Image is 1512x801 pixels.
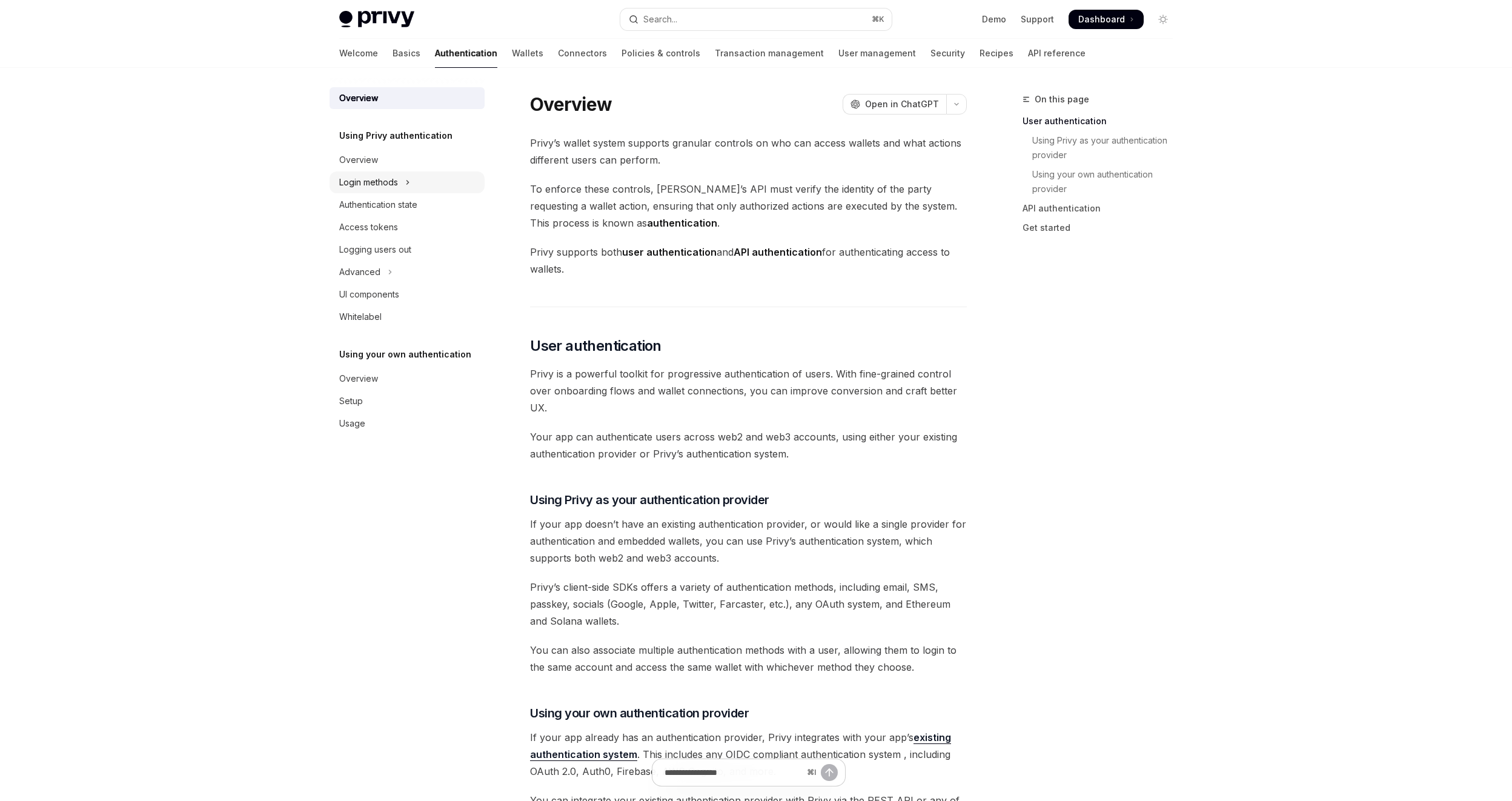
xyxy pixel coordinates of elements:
[339,416,365,431] div: Usage
[558,39,607,68] a: Connectors
[1023,131,1182,165] a: Using Privy as your authentication provider
[393,39,420,68] a: Basics
[339,220,398,234] div: Access tokens
[339,175,398,190] div: Login methods
[339,91,378,105] div: Overview
[330,239,485,261] a: Logging users out
[530,491,769,508] span: Using Privy as your authentication provider
[339,11,414,28] img: light logo
[980,39,1013,68] a: Recipes
[1023,165,1182,199] a: Using your own authentication provider
[647,217,717,229] strong: authentication
[1069,10,1144,29] a: Dashboard
[715,39,824,68] a: Transaction management
[530,428,967,462] span: Your app can authenticate users across web2 and web3 accounts, using either your existing authent...
[339,198,417,212] div: Authentication state
[530,729,967,780] span: If your app already has an authentication provider, Privy integrates with your app’s . This inclu...
[1028,39,1086,68] a: API reference
[339,371,378,386] div: Overview
[622,39,700,68] a: Policies & controls
[872,15,884,24] span: ⌘ K
[330,216,485,238] a: Access tokens
[620,8,892,30] button: Open search
[530,516,967,567] span: If your app doesn’t have an existing authentication provider, or would like a single provider for...
[530,135,967,168] span: Privy’s wallet system supports granular controls on who can access wallets and what actions diffe...
[1153,10,1173,29] button: Toggle dark mode
[339,128,453,143] h5: Using Privy authentication
[330,149,485,171] a: Overview
[838,39,916,68] a: User management
[821,764,838,781] button: Send message
[330,87,485,109] a: Overview
[665,759,802,786] input: Ask a question...
[435,39,497,68] a: Authentication
[843,94,946,115] button: Open in ChatGPT
[530,642,967,676] span: You can also associate multiple authentication methods with a user, allowing them to login to the...
[1078,13,1125,25] span: Dashboard
[643,12,677,27] div: Search...
[339,310,382,324] div: Whitelabel
[734,246,822,258] strong: API authentication
[530,93,612,115] h1: Overview
[930,39,965,68] a: Security
[1021,13,1054,25] a: Support
[339,347,471,362] h5: Using your own authentication
[339,242,411,257] div: Logging users out
[1023,218,1182,238] a: Get started
[339,265,380,279] div: Advanced
[865,98,939,110] span: Open in ChatGPT
[1023,199,1182,218] a: API authentication
[622,246,717,258] strong: user authentication
[330,368,485,390] a: Overview
[530,336,661,356] span: User authentication
[330,390,485,412] a: Setup
[530,244,967,278] span: Privy supports both and for authenticating access to wallets.
[330,284,485,305] a: UI components
[512,39,543,68] a: Wallets
[330,306,485,328] a: Whitelabel
[530,705,749,722] span: Using your own authentication provider
[1035,92,1089,107] span: On this page
[330,413,485,434] a: Usage
[330,171,485,193] button: Toggle Login methods section
[1023,111,1182,131] a: User authentication
[330,261,485,283] button: Toggle Advanced section
[982,13,1006,25] a: Demo
[530,181,967,231] span: To enforce these controls, [PERSON_NAME]’s API must verify the identity of the party requesting a...
[530,579,967,630] span: Privy’s client-side SDKs offers a variety of authentication methods, including email, SMS, passke...
[339,287,399,302] div: UI components
[330,194,485,216] a: Authentication state
[339,39,378,68] a: Welcome
[339,394,363,408] div: Setup
[339,153,378,167] div: Overview
[530,365,967,416] span: Privy is a powerful toolkit for progressive authentication of users. With fine-grained control ov...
